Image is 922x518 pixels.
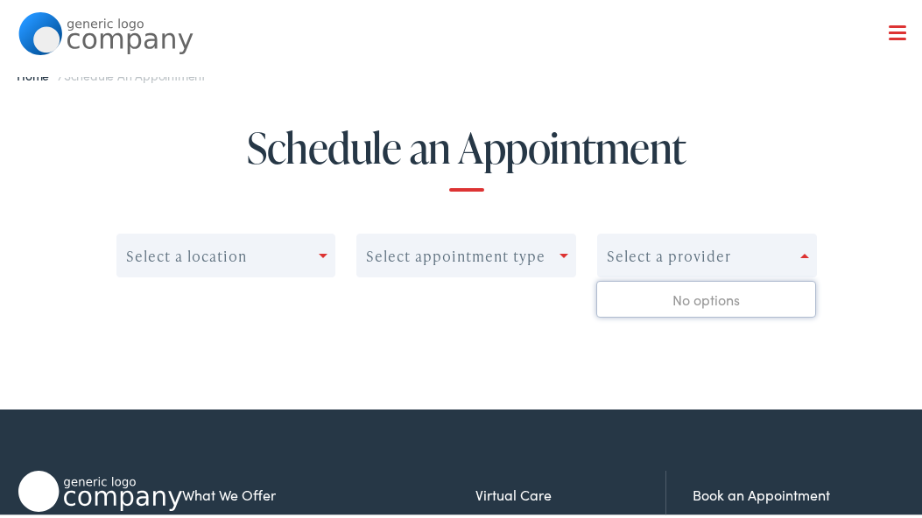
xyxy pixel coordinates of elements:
h1: Schedule an Appointment [38,122,896,190]
div: Select appointment type [366,245,545,262]
a: Virtual Care [475,481,665,502]
a: Book an Appointment [693,482,830,501]
div: Select a location [126,245,247,262]
img: Alpaca Audiology [18,468,181,508]
div: Select a provider [607,245,731,262]
a: What We Offer [182,481,475,502]
div: No options [597,279,815,314]
a: What We Offer [32,70,913,124]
